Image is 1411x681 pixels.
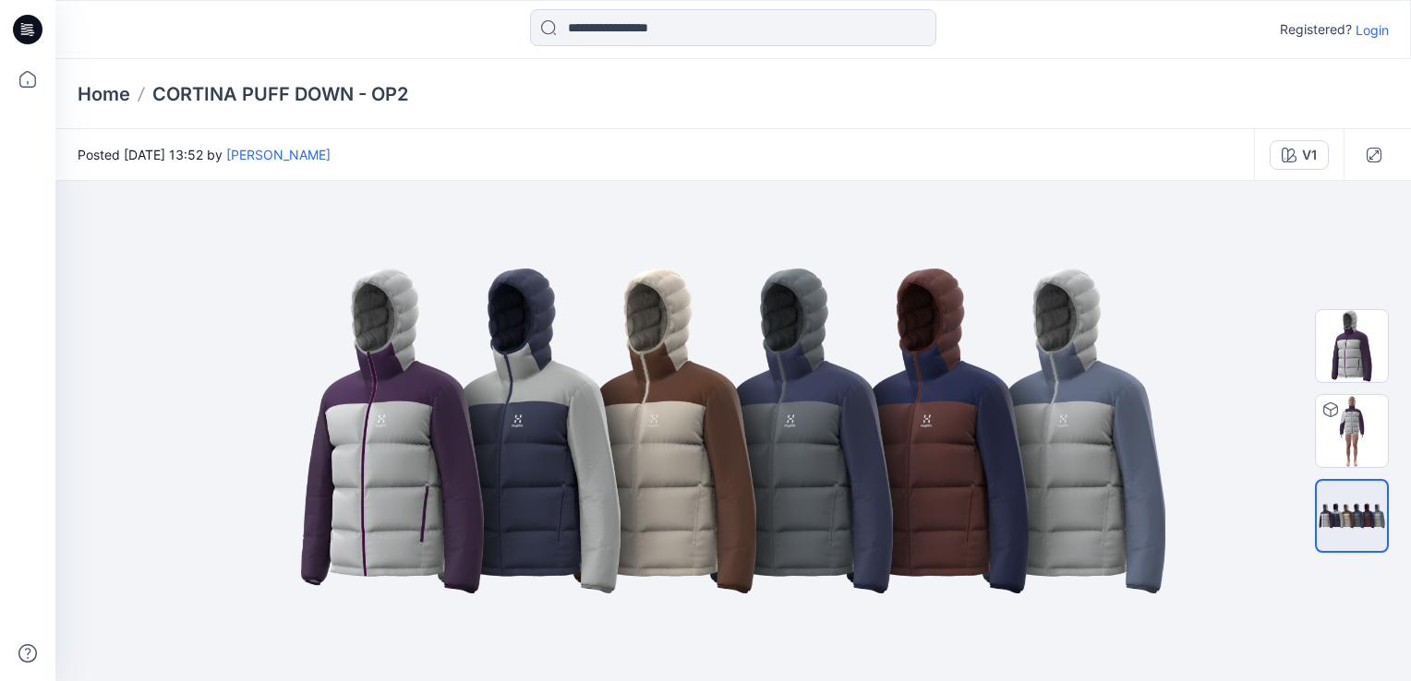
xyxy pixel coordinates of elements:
a: Home [78,81,130,107]
img: All colorways [1317,495,1387,537]
img: Colorway Cover [1316,310,1388,382]
p: CORTINA PUFF DOWN - OP2 [152,81,408,107]
img: CORTINA PUFF DOWN - OP2 V1 [1316,395,1388,467]
button: V1 [1270,140,1329,170]
span: Posted [DATE] 13:52 by [78,145,331,164]
a: [PERSON_NAME] [226,147,331,162]
p: Registered? [1280,18,1352,41]
div: V1 [1302,145,1317,165]
p: Login [1356,20,1389,40]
